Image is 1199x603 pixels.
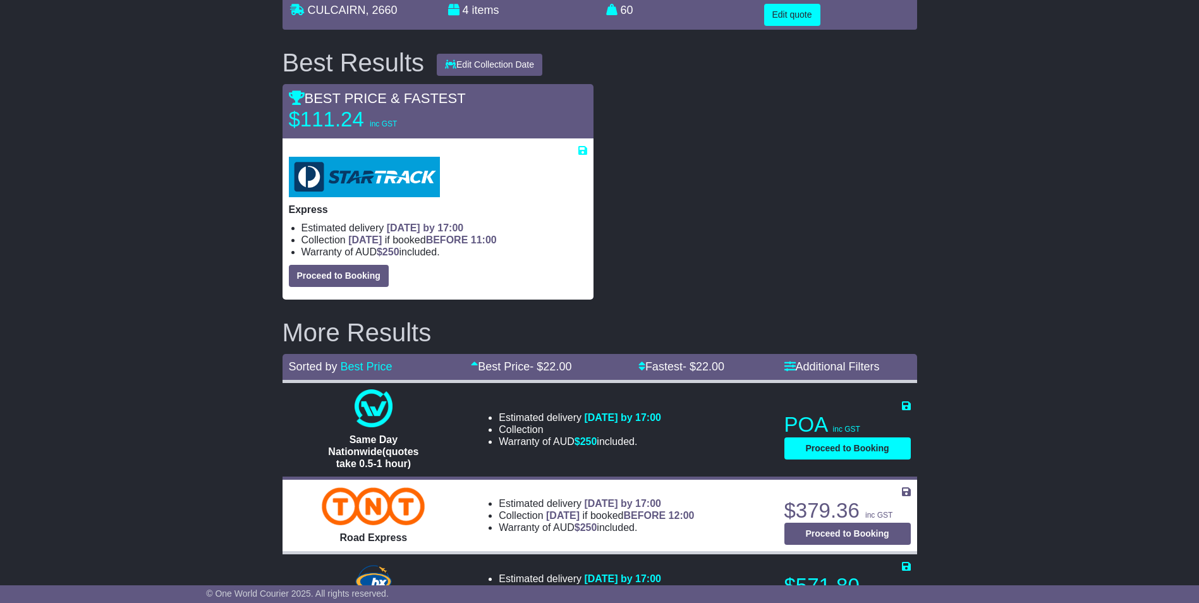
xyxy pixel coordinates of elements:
span: $ [377,247,399,257]
span: - $ [683,360,724,373]
p: $379.36 [784,498,911,523]
span: [DATE] by 17:00 [584,573,661,584]
span: $ [575,522,597,533]
button: Proceed to Booking [784,523,911,545]
button: Edit quote [764,4,820,26]
li: Estimated delivery [499,497,694,509]
span: 11:00 [471,234,497,245]
span: 60 [621,4,633,16]
img: Hunter Express: Road Express [353,563,394,600]
li: Collection [499,585,694,597]
span: CULCAIRN [308,4,366,16]
div: Best Results [276,49,431,76]
span: BEST PRICE & FASTEST [289,90,466,106]
img: TNT Domestic: Road Express [322,487,425,525]
span: Same Day Nationwide(quotes take 0.5-1 hour) [328,434,418,469]
span: 250 [382,247,399,257]
li: Collection [301,234,587,246]
span: 22.00 [543,360,571,373]
span: [DATE] by 17:00 [387,222,464,233]
span: [DATE] [546,510,580,521]
li: Warranty of AUD included. [499,521,694,533]
span: if booked [546,510,694,521]
li: Warranty of AUD included. [301,246,587,258]
span: items [472,4,499,16]
span: Road Express [340,532,408,543]
li: Estimated delivery [301,222,587,234]
button: Proceed to Booking [289,265,389,287]
li: Collection [499,509,694,521]
span: inc GST [370,119,397,128]
span: Sorted by [289,360,338,373]
span: - $ [530,360,571,373]
span: if booked [348,234,496,245]
span: inc GST [865,511,892,520]
a: Best Price- $22.00 [471,360,571,373]
h2: More Results [283,319,917,346]
p: Express [289,204,587,216]
span: [DATE] [348,234,382,245]
p: $571.80 [784,573,911,599]
img: StarTrack: Express [289,157,440,197]
span: , 2660 [366,4,398,16]
span: BEFORE [623,510,666,521]
span: BEFORE [426,234,468,245]
span: 12:00 [669,510,695,521]
p: POA [784,412,911,437]
a: Additional Filters [784,360,880,373]
span: 250 [580,436,597,447]
span: © One World Courier 2025. All rights reserved. [206,588,389,599]
a: Best Price [341,360,393,373]
span: 4 [463,4,469,16]
li: Estimated delivery [499,573,694,585]
p: $111.24 [289,107,447,132]
span: [DATE] by 17:00 [584,412,661,423]
button: Proceed to Booking [784,437,911,460]
span: [DATE] by 17:00 [584,498,661,509]
span: inc GST [833,425,860,434]
span: 22.00 [696,360,724,373]
li: Estimated delivery [499,411,661,423]
span: $ [575,436,597,447]
li: Warranty of AUD included. [499,435,661,448]
a: Fastest- $22.00 [638,360,724,373]
button: Edit Collection Date [437,54,542,76]
li: Collection [499,423,661,435]
span: 250 [580,522,597,533]
img: One World Courier: Same Day Nationwide(quotes take 0.5-1 hour) [355,389,393,427]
